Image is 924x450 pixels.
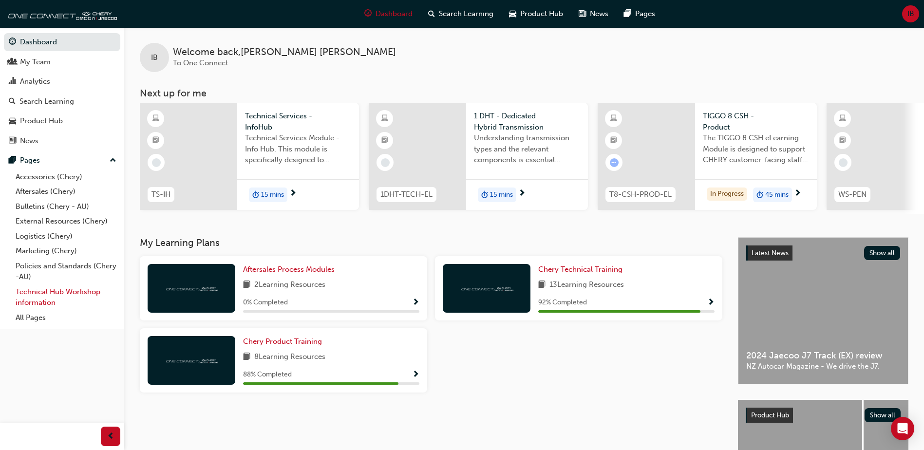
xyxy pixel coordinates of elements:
a: Policies and Standards (Chery -AU) [12,259,120,284]
a: Aftersales (Chery) [12,184,120,199]
span: up-icon [110,154,116,167]
span: duration-icon [756,188,763,201]
button: IB [902,5,919,22]
span: learningResourceType_ELEARNING-icon [610,112,617,125]
span: pages-icon [624,8,631,20]
span: news-icon [9,137,16,146]
span: Product Hub [520,8,563,19]
span: To One Connect [173,58,228,67]
span: IB [151,52,158,63]
span: TIGGO 8 CSH - Product [703,111,809,132]
span: duration-icon [481,188,488,201]
img: oneconnect [460,283,513,293]
span: car-icon [9,117,16,126]
span: Technical Services - InfoHub [245,111,351,132]
img: oneconnect [5,4,117,23]
a: news-iconNews [571,4,616,24]
span: Dashboard [376,8,413,19]
button: Show Progress [707,297,715,309]
span: WS-PEN [838,189,867,200]
span: pages-icon [9,156,16,165]
span: Product Hub [751,411,789,419]
span: 0 % Completed [243,297,288,308]
a: Aftersales Process Modules [243,264,339,275]
span: Pages [635,8,655,19]
span: 2 Learning Resources [254,279,325,291]
button: Show Progress [412,297,419,309]
span: search-icon [9,97,16,106]
span: 1 DHT - Dedicated Hybrid Transmission [474,111,580,132]
button: Show all [864,246,901,260]
button: DashboardMy TeamAnalyticsSearch LearningProduct HubNews [4,31,120,151]
span: 45 mins [765,189,789,201]
a: Latest NewsShow all2024 Jaecoo J7 Track (EX) reviewNZ Autocar Magazine - We drive the J7. [738,237,908,384]
a: Chery Product Training [243,336,326,347]
button: Pages [4,151,120,169]
span: booktick-icon [610,134,617,147]
a: Search Learning [4,93,120,111]
a: Analytics [4,73,120,91]
a: All Pages [12,310,120,325]
span: 92 % Completed [538,297,587,308]
span: learningRecordVerb_NONE-icon [381,158,390,167]
h3: Next up for me [124,88,924,99]
span: T8-CSH-PROD-EL [609,189,672,200]
span: NZ Autocar Magazine - We drive the J7. [746,361,900,372]
div: In Progress [707,187,747,201]
span: learningRecordVerb_ATTEMPT-icon [610,158,619,167]
a: Logistics (Chery) [12,229,120,244]
span: 15 mins [490,189,513,201]
span: guage-icon [364,8,372,20]
span: IB [907,8,914,19]
span: 2024 Jaecoo J7 Track (EX) review [746,350,900,361]
span: learningRecordVerb_NONE-icon [152,158,161,167]
span: The TIGGO 8 CSH eLearning Module is designed to support CHERY customer-facing staff with the prod... [703,132,809,166]
span: Understanding transmission types and the relevant components is essential knowledge required for ... [474,132,580,166]
span: booktick-icon [152,134,159,147]
span: news-icon [579,8,586,20]
a: Chery Technical Training [538,264,626,275]
span: chart-icon [9,77,16,86]
div: Open Intercom Messenger [891,417,914,440]
span: 8 Learning Resources [254,351,325,363]
span: learningResourceType_ELEARNING-icon [152,112,159,125]
span: people-icon [9,58,16,67]
span: Show Progress [412,299,419,307]
div: Search Learning [19,96,74,107]
span: TS-IH [151,189,170,200]
span: 88 % Completed [243,369,292,380]
span: Latest News [752,249,789,257]
a: Product Hub [4,112,120,130]
span: Technical Services Module - Info Hub. This module is specifically designed to address the require... [245,132,351,166]
a: pages-iconPages [616,4,663,24]
span: next-icon [289,189,297,198]
span: book-icon [243,279,250,291]
a: T8-CSH-PROD-ELTIGGO 8 CSH - ProductThe TIGGO 8 CSH eLearning Module is designed to support CHERY ... [598,103,817,210]
button: Show all [865,408,901,422]
span: booktick-icon [839,134,846,147]
span: duration-icon [252,188,259,201]
a: External Resources (Chery) [12,214,120,229]
img: oneconnect [165,283,218,293]
span: Search Learning [439,8,493,19]
span: Show Progress [707,299,715,307]
div: My Team [20,56,51,68]
a: Product HubShow all [746,408,901,423]
div: Analytics [20,76,50,87]
a: Technical Hub Workshop information [12,284,120,310]
span: prev-icon [107,431,114,443]
button: Show Progress [412,369,419,381]
span: book-icon [243,351,250,363]
span: next-icon [518,189,526,198]
a: News [4,132,120,150]
span: News [590,8,608,19]
span: learningResourceType_ELEARNING-icon [839,112,846,125]
a: Bulletins (Chery - AU) [12,199,120,214]
span: guage-icon [9,38,16,47]
span: Chery Technical Training [538,265,622,274]
a: TS-IHTechnical Services - InfoHubTechnical Services Module - Info Hub. This module is specificall... [140,103,359,210]
a: Dashboard [4,33,120,51]
img: oneconnect [165,356,218,365]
